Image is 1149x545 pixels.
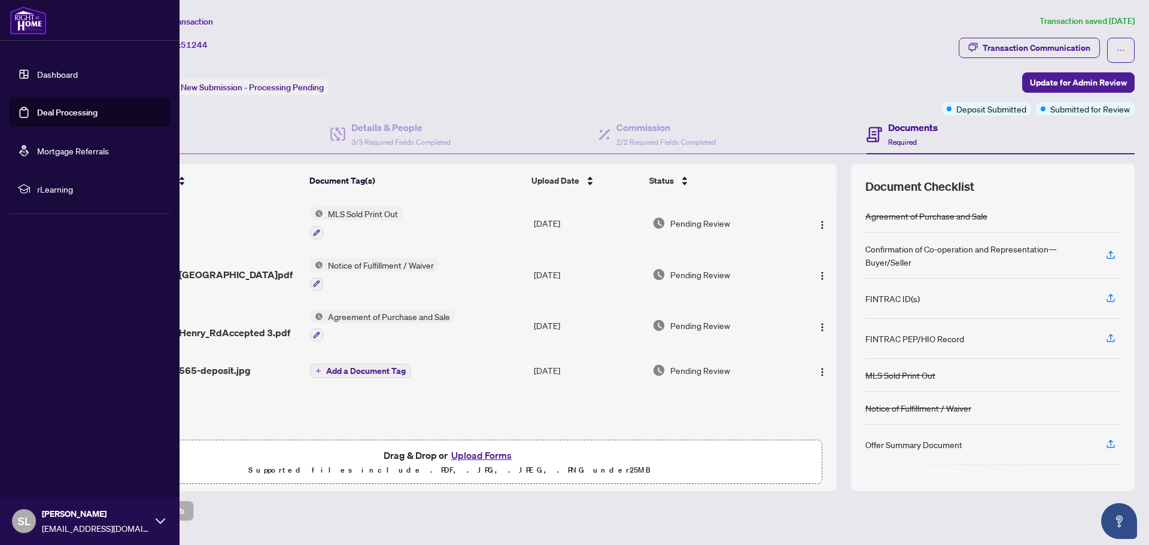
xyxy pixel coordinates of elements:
[384,447,515,463] span: Drag & Drop or
[652,319,665,332] img: Document Status
[865,369,935,382] div: MLS Sold Print Out
[310,310,323,323] img: Status Icon
[527,164,645,197] th: Upload Date
[114,164,305,197] th: (4) File Name
[310,310,455,342] button: Status IconAgreement of Purchase and Sale
[670,364,730,377] span: Pending Review
[42,522,150,535] span: [EMAIL_ADDRESS][DOMAIN_NAME]
[323,258,439,272] span: Notice of Fulfillment / Waiver
[77,440,822,485] span: Drag & Drop orUpload FormsSupported files include .PDF, .JPG, .JPEG, .PNG under25MB
[310,207,403,239] button: Status IconMLS Sold Print Out
[149,16,213,27] span: View Transaction
[813,361,832,380] button: Logo
[959,38,1100,58] button: Transaction Communication
[37,145,109,156] a: Mortgage Referrals
[1117,46,1125,54] span: ellipsis
[10,6,47,35] img: logo
[817,271,827,281] img: Logo
[865,292,920,305] div: FINTRAC ID(s)
[983,38,1090,57] div: Transaction Communication
[181,82,324,93] span: New Submission - Processing Pending
[670,268,730,281] span: Pending Review
[310,258,323,272] img: Status Icon
[310,207,323,220] img: Status Icon
[1050,102,1130,115] span: Submitted for Review
[305,164,527,197] th: Document Tag(s)
[1030,73,1127,92] span: Update for Admin Review
[119,267,293,282] span: Ontario 123 - [GEOGRAPHIC_DATA]pdf
[1101,503,1137,539] button: Open asap
[888,138,917,147] span: Required
[37,182,162,196] span: rLearning
[1022,72,1135,93] button: Update for Admin Review
[84,463,814,477] p: Supported files include .PDF, .JPG, .JPEG, .PNG under 25 MB
[865,401,971,415] div: Notice of Fulfillment / Waiver
[652,364,665,377] img: Document Status
[37,107,98,118] a: Deal Processing
[865,178,974,195] span: Document Checklist
[148,79,329,95] div: Status:
[119,311,300,340] span: Sign_Back_-_25_Thomas_Henry_RdAccepted 3.pdf
[956,102,1026,115] span: Deposit Submitted
[42,507,150,520] span: [PERSON_NAME]
[865,438,962,451] div: Offer Summary Document
[529,351,647,389] td: [DATE]
[817,367,827,377] img: Logo
[181,39,208,50] span: 51244
[310,258,439,291] button: Status IconNotice of Fulfillment / Waiver
[1039,14,1135,28] article: Transaction saved [DATE]
[616,138,716,147] span: 2/2 Required Fields Completed
[649,174,674,187] span: Status
[670,217,730,230] span: Pending Review
[817,322,827,332] img: Logo
[448,447,515,463] button: Upload Forms
[813,214,832,233] button: Logo
[37,69,78,80] a: Dashboard
[888,120,938,135] h4: Documents
[616,120,716,135] h4: Commission
[529,197,647,249] td: [DATE]
[351,120,451,135] h4: Details & People
[529,300,647,352] td: [DATE]
[326,367,406,375] span: Add a Document Tag
[531,174,579,187] span: Upload Date
[670,319,730,332] span: Pending Review
[652,217,665,230] img: Document Status
[315,368,321,374] span: plus
[813,265,832,284] button: Logo
[652,268,665,281] img: Document Status
[351,138,451,147] span: 3/3 Required Fields Completed
[18,513,31,529] span: SL
[817,220,827,230] img: Logo
[529,249,647,300] td: [DATE]
[310,364,411,378] button: Add a Document Tag
[813,316,832,335] button: Logo
[865,332,964,345] div: FINTRAC PEP/HIO Record
[119,363,251,377] span: 1756847048565-deposit.jpg
[310,363,411,378] button: Add a Document Tag
[323,207,403,220] span: MLS Sold Print Out
[865,242,1092,269] div: Confirmation of Co-operation and Representation—Buyer/Seller
[645,164,792,197] th: Status
[865,209,987,223] div: Agreement of Purchase and Sale
[323,310,455,323] span: Agreement of Purchase and Sale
